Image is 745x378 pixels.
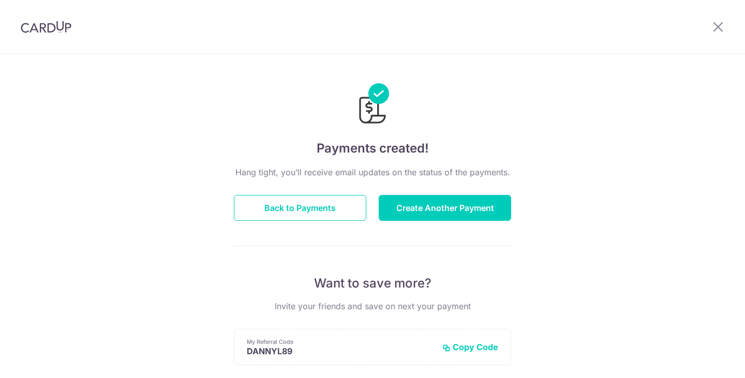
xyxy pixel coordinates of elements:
iframe: Opens a widget where you can find more information [679,347,735,373]
p: Invite your friends and save on next your payment [234,300,511,312]
button: Back to Payments [234,195,366,221]
p: DANNYL89 [247,346,434,356]
img: Payments [356,83,389,127]
p: My Referral Code [247,338,434,346]
button: Create Another Payment [379,195,511,221]
p: Hang tight, you’ll receive email updates on the status of the payments. [234,166,511,178]
h4: Payments created! [234,139,511,158]
img: CardUp [21,21,71,33]
p: Want to save more? [234,275,511,292]
button: Copy Code [442,342,498,352]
